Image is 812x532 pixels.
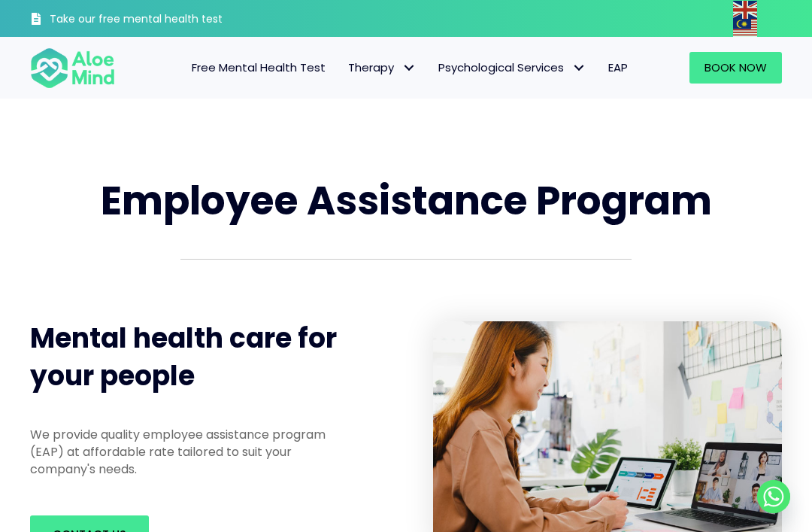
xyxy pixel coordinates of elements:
[427,52,597,84] a: Psychological ServicesPsychological Services: submenu
[733,1,757,19] img: en
[757,480,790,513] a: Whatsapp
[398,57,420,79] span: Therapy: submenu
[192,59,326,75] span: Free Mental Health Test
[348,59,416,75] span: Therapy
[30,319,337,395] span: Mental health care for your people
[101,173,712,228] span: Employee Assistance Program
[438,59,586,75] span: Psychological Services
[50,12,262,27] h3: Take our free mental health test
[733,19,759,36] a: Malay
[180,52,337,84] a: Free Mental Health Test
[30,426,343,479] p: We provide quality employee assistance program (EAP) at affordable rate tailored to suit your com...
[704,59,767,75] span: Book Now
[568,57,589,79] span: Psychological Services: submenu
[30,47,115,90] img: Aloe mind Logo
[689,52,782,84] a: Book Now
[733,19,757,37] img: ms
[597,52,639,84] a: EAP
[608,59,628,75] span: EAP
[30,4,262,37] a: Take our free mental health test
[337,52,427,84] a: TherapyTherapy: submenu
[130,52,640,84] nav: Menu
